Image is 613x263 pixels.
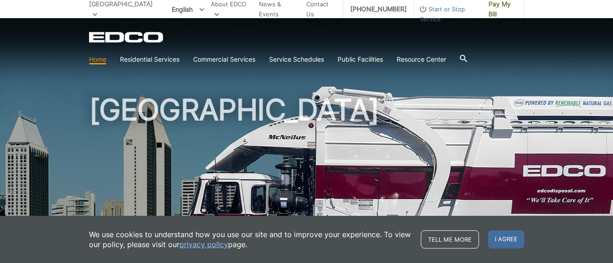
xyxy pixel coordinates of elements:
a: Home [89,54,106,64]
a: Public Facilities [338,54,383,64]
a: Resource Center [397,54,446,64]
span: English [165,2,211,17]
p: We use cookies to understand how you use our site and to improve your experience. To view our pol... [89,229,412,249]
a: Commercial Services [193,54,255,64]
a: Service Schedules [269,54,324,64]
a: Residential Services [120,54,179,64]
a: EDCD logo. Return to the homepage. [89,32,164,43]
span: I agree [488,230,524,248]
a: Tell me more [421,230,479,248]
a: privacy policy [179,239,228,249]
